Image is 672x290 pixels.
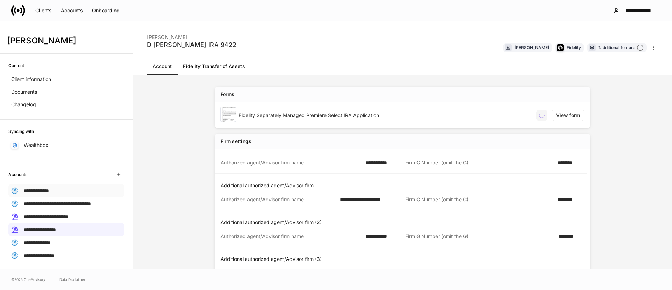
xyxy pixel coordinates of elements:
div: D [PERSON_NAME] IRA 9422 [147,41,236,49]
button: Accounts [56,5,87,16]
p: Changelog [11,101,36,108]
h3: [PERSON_NAME] [7,35,112,46]
div: 1 additional feature [598,44,644,52]
p: Additional authorized agent/Advisor firm (3) [220,256,587,263]
div: Firm G Number (omit the G) [405,196,553,203]
div: Firm G Number (omit the G) [405,159,553,166]
p: Additional authorized agent/Advisor firm (2) [220,219,587,226]
div: Accounts [61,7,83,14]
button: View form [552,110,584,121]
a: Changelog [8,98,124,111]
a: Fidelity Transfer of Assets [177,58,251,75]
h6: Content [8,62,24,69]
div: Firm G Number (omit the G) [405,233,554,240]
button: Clients [31,5,56,16]
div: Authorized agent/Advisor firm name [220,233,361,240]
div: Firm settings [220,138,251,145]
div: View form [556,112,580,119]
div: Authorized agent/Advisor firm name [220,159,361,166]
a: Account [147,58,177,75]
h6: Syncing with [8,128,34,135]
button: Onboarding [87,5,124,16]
div: Clients [35,7,52,14]
a: Client information [8,73,124,86]
a: Documents [8,86,124,98]
div: [PERSON_NAME] [147,29,236,41]
div: Fidelity [567,44,581,51]
div: Onboarding [92,7,120,14]
p: Client information [11,76,51,83]
span: © 2025 OneAdvisory [11,277,45,282]
div: [PERSON_NAME] [514,44,549,51]
h6: Accounts [8,171,27,178]
p: Documents [11,88,37,95]
a: Wealthbox [8,139,124,151]
div: Forms [220,91,234,98]
a: Data Disclaimer [59,277,85,282]
p: Wealthbox [24,142,48,149]
p: Additional authorized agent/Advisor firm [220,182,587,189]
div: Fidelity Separately Managed Premiere Select IRA Application [239,112,531,119]
div: Authorized agent/Advisor firm name [220,196,336,203]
